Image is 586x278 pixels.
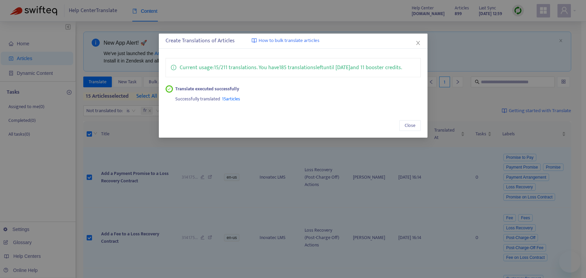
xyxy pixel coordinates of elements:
[167,87,171,91] span: check
[166,37,421,45] div: Create Translations of Articles
[175,85,239,93] strong: Translate executed successfully
[175,93,421,103] div: Successfully translated
[415,40,421,46] span: close
[171,63,176,70] span: info-circle
[559,251,581,273] iframe: Button to launch messaging window
[414,39,422,47] button: Close
[399,120,421,131] button: Close
[405,122,415,129] span: Close
[222,95,240,103] span: 15 articles
[259,37,319,45] span: How to bulk translate articles
[252,37,319,45] a: How to bulk translate articles
[180,63,402,72] p: Current usage: 15 / 211 translations . You have 185 translations left until [DATE] and 11 booster...
[252,38,257,43] img: image-link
